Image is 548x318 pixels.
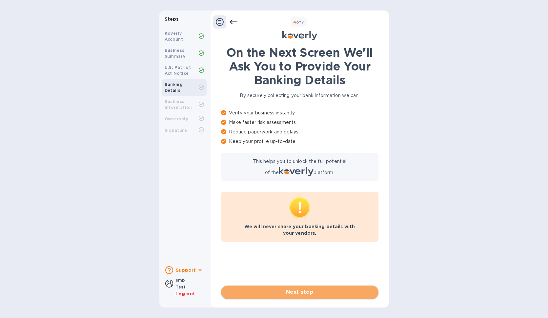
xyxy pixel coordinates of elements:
b: smp Test [176,278,186,289]
p: Verify your business instantly. [221,109,378,116]
p: We will never share your banking details with your vendors. [226,223,373,236]
p: By securely collecting your bank information we can: [221,92,378,99]
b: U.S. Patriot Act Notice [165,65,191,76]
button: Next step [221,286,378,299]
p: of the platform. [265,167,335,176]
b: Business Information [165,99,192,110]
b: Banking Details [165,82,183,93]
h1: On the Next Screen We'll Ask You to Provide Your Banking Details [221,46,378,87]
p: Reduce paperwork and delays. [221,129,378,135]
b: of 7 [293,20,304,25]
p: Keep your profile up-to-date. [221,138,378,145]
span: Next step [226,288,373,296]
b: Signature [165,128,187,133]
b: Business Summary [165,48,186,59]
p: This helps you to unlock the full potential [253,158,347,165]
b: Koverly Account [165,31,183,42]
u: Log out [175,291,195,296]
b: Support [176,268,196,273]
b: Ownership [165,116,189,121]
b: Steps [165,16,179,22]
span: 4 [293,20,296,25]
p: Make faster risk assessments. [221,119,378,126]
